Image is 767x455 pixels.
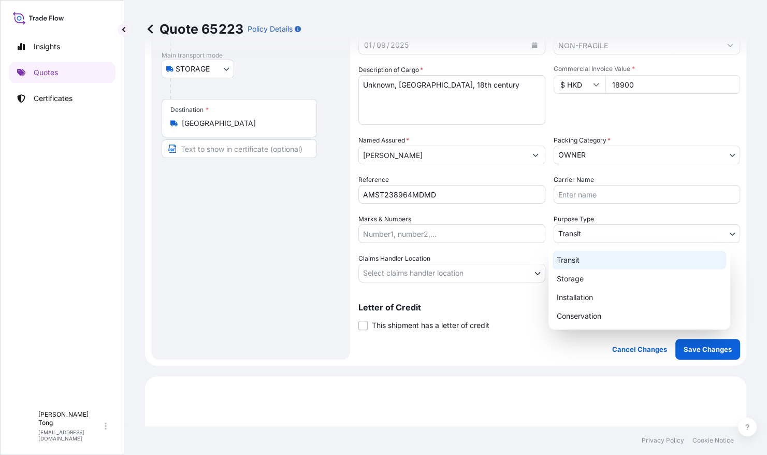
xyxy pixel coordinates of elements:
[553,269,726,288] div: Storage
[553,307,726,325] div: Conservation
[553,288,726,307] div: Installation
[553,251,726,269] div: Transit
[145,21,243,37] p: Quote 65223
[248,24,293,34] p: Policy Details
